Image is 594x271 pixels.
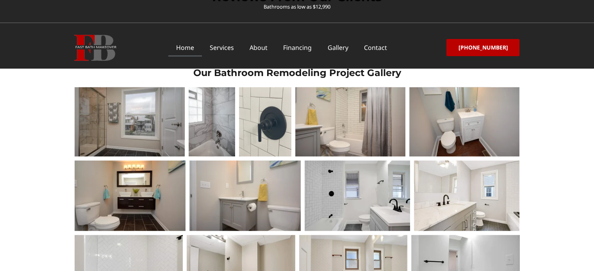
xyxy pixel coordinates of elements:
[275,39,319,57] a: Financing
[168,39,202,57] a: Home
[75,67,520,79] h3: Our Bathroom Remodeling Project Gallery
[356,39,394,57] a: Contact
[242,39,275,57] a: About
[458,45,508,50] span: [PHONE_NUMBER]
[319,39,356,57] a: Gallery
[446,39,519,56] a: [PHONE_NUMBER]
[202,39,242,57] a: Services
[74,35,116,61] img: Fast Bath Makeover icon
